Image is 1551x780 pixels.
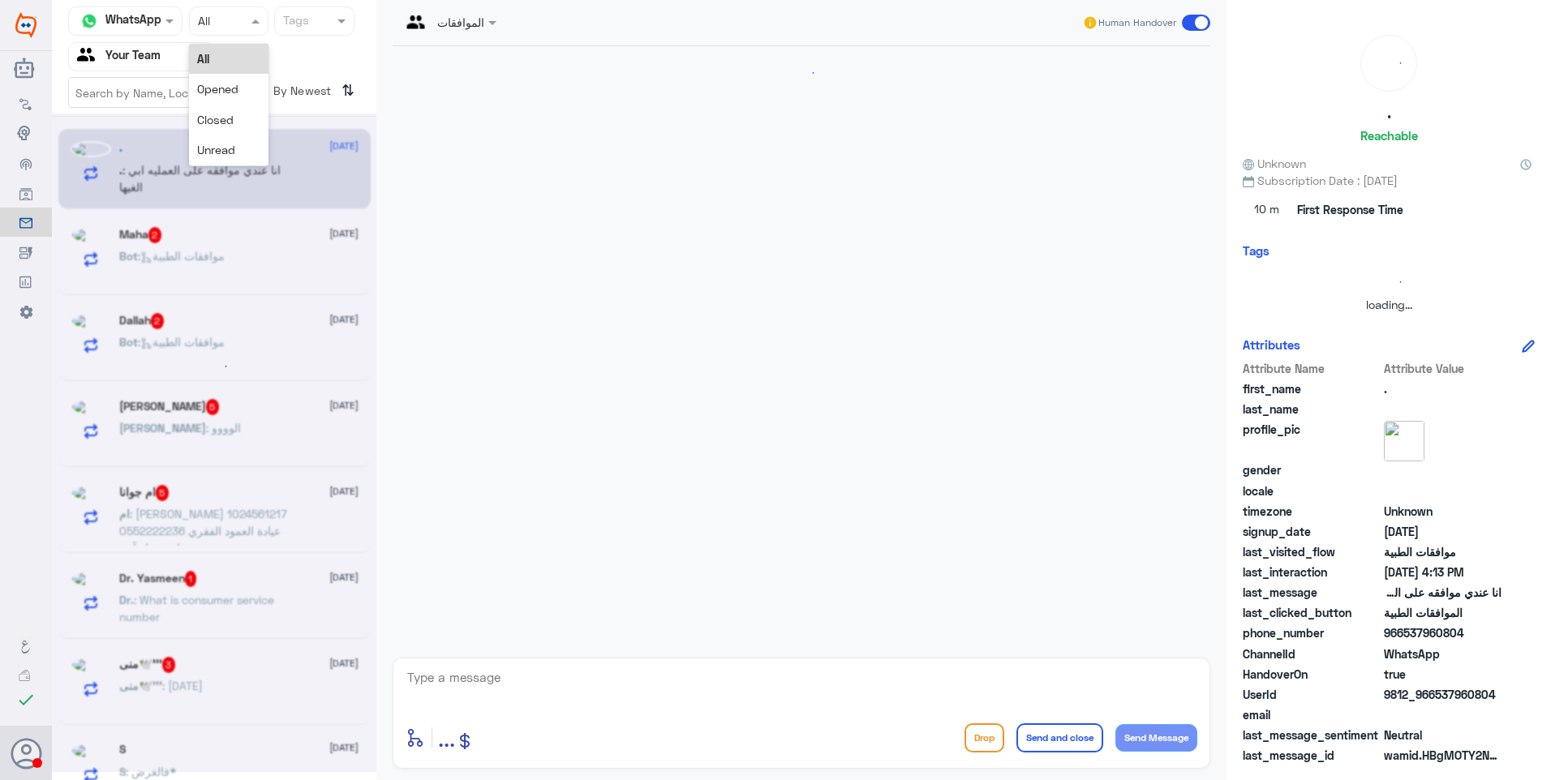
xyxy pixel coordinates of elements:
[1384,645,1502,662] span: 2
[77,9,101,33] img: whatsapp.png
[1243,543,1381,560] span: last_visited_flow
[1384,686,1502,703] span: 9812_966537960804
[1247,268,1531,296] div: loading...
[197,82,238,96] span: Opened
[1384,726,1502,744] span: 0
[200,352,229,380] div: loading...
[1243,243,1270,258] h6: Tags
[1243,645,1381,662] span: ChannelId
[15,12,37,38] img: Widebot Logo
[1016,723,1103,752] button: Send and close
[1243,421,1381,458] span: profile_pic
[1384,380,1502,397] span: .
[1384,482,1502,499] span: null
[1243,503,1381,520] span: timezone
[1384,584,1502,601] span: انا عندي موافقه على العمليه ابي الغيها
[1243,155,1306,172] span: Unknown
[77,45,101,69] img: yourTeam.svg
[1384,604,1502,621] span: الموافقات الطبية
[1243,624,1381,641] span: phone_number
[1384,543,1502,560] span: موافقات الطبية
[1384,747,1502,764] span: wamid.HBgMOTY2NTM3OTYwODA0FQIAEhgUM0E3MTk0MTQ0M0JCMTM4OUY4MkMA
[1243,461,1381,478] span: gender
[1243,747,1381,764] span: last_message_id
[1365,40,1412,87] div: loading...
[69,78,266,107] input: Search by Name, Local etc…
[1243,337,1300,352] h6: Attributes
[16,690,36,709] i: check
[1384,523,1502,540] span: 2025-08-23T13:12:09.041Z
[1360,128,1418,143] h6: Reachable
[1115,724,1197,752] button: Send Message
[1243,686,1381,703] span: UserId
[438,722,455,752] span: ...
[397,58,1206,87] div: loading...
[1384,503,1502,520] span: Unknown
[438,719,455,756] button: ...
[197,52,209,66] span: All
[281,11,309,32] div: Tags
[1243,482,1381,499] span: locale
[1098,15,1176,30] span: Human Handover
[1387,104,1391,122] h5: .
[197,113,234,126] span: Closed
[11,738,41,769] button: Avatar
[267,77,335,109] span: By Newest
[1243,401,1381,418] span: last_name
[1384,360,1502,377] span: Attribute Value
[1384,461,1502,478] span: null
[1243,564,1381,581] span: last_interaction
[1243,584,1381,601] span: last_message
[342,77,354,104] i: ⇅
[1366,298,1412,311] span: loading...
[197,143,235,156] span: Unread
[1384,706,1502,723] span: null
[1243,726,1381,744] span: last_message_sentiment
[1297,201,1403,218] span: First Response Time
[1243,666,1381,683] span: HandoverOn
[1243,195,1291,225] span: 10 m
[1384,624,1502,641] span: 966537960804
[1243,360,1381,377] span: Attribute Name
[1243,523,1381,540] span: signup_date
[1384,666,1502,683] span: true
[1384,421,1424,461] img: picture
[1243,706,1381,723] span: email
[1243,604,1381,621] span: last_clicked_button
[1384,564,1502,581] span: 2025-08-23T13:13:32.603Z
[1243,380,1381,397] span: first_name
[1243,172,1535,189] span: Subscription Date : [DATE]
[965,723,1004,752] button: Drop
